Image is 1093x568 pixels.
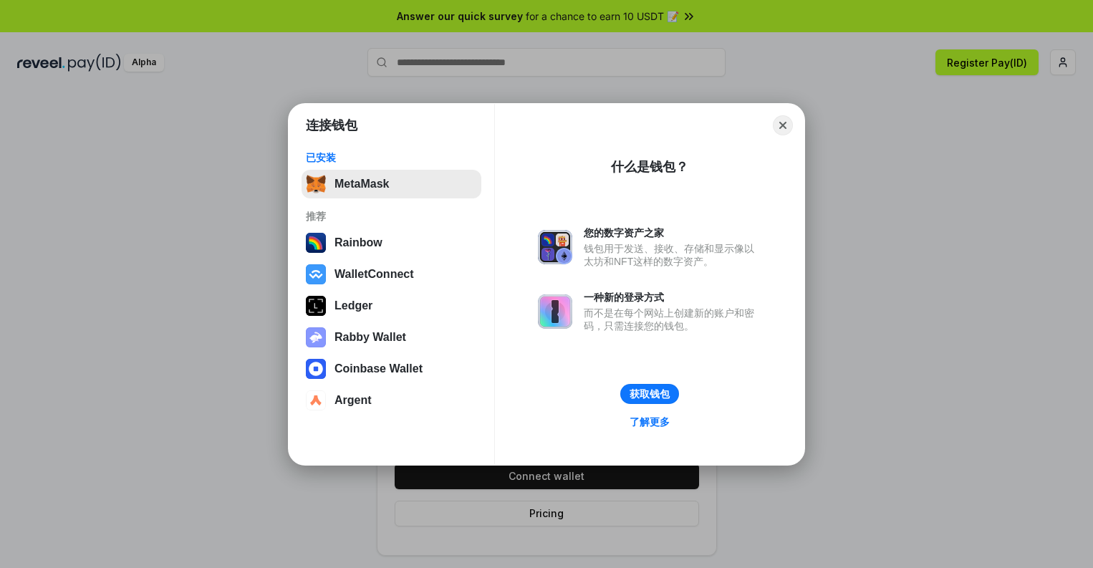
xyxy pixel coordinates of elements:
div: MetaMask [334,178,389,191]
h1: 连接钱包 [306,117,357,134]
img: svg+xml,%3Csvg%20xmlns%3D%22http%3A%2F%2Fwww.w3.org%2F2000%2Fsvg%22%20width%3D%2228%22%20height%3... [306,296,326,316]
button: 获取钱包 [620,384,679,404]
button: Coinbase Wallet [302,355,481,383]
div: Coinbase Wallet [334,362,423,375]
div: 而不是在每个网站上创建新的账户和密码，只需连接您的钱包。 [584,307,761,332]
img: svg+xml,%3Csvg%20xmlns%3D%22http%3A%2F%2Fwww.w3.org%2F2000%2Fsvg%22%20fill%3D%22none%22%20viewBox... [306,327,326,347]
div: 什么是钱包？ [611,158,688,175]
a: 了解更多 [621,413,678,431]
div: WalletConnect [334,268,414,281]
div: Rabby Wallet [334,331,406,344]
div: 获取钱包 [630,388,670,400]
img: svg+xml,%3Csvg%20width%3D%2228%22%20height%3D%2228%22%20viewBox%3D%220%200%2028%2028%22%20fill%3D... [306,390,326,410]
div: Argent [334,394,372,407]
button: Rainbow [302,228,481,257]
div: 已安装 [306,151,477,164]
img: svg+xml,%3Csvg%20width%3D%2228%22%20height%3D%2228%22%20viewBox%3D%220%200%2028%2028%22%20fill%3D... [306,264,326,284]
img: svg+xml,%3Csvg%20xmlns%3D%22http%3A%2F%2Fwww.w3.org%2F2000%2Fsvg%22%20fill%3D%22none%22%20viewBox... [538,294,572,329]
div: 钱包用于发送、接收、存储和显示像以太坊和NFT这样的数字资产。 [584,242,761,268]
img: svg+xml,%3Csvg%20fill%3D%22none%22%20height%3D%2233%22%20viewBox%3D%220%200%2035%2033%22%20width%... [306,174,326,194]
button: MetaMask [302,170,481,198]
button: Ledger [302,292,481,320]
button: Close [773,115,793,135]
div: Ledger [334,299,372,312]
div: 了解更多 [630,415,670,428]
div: 您的数字资产之家 [584,226,761,239]
img: svg+xml,%3Csvg%20xmlns%3D%22http%3A%2F%2Fwww.w3.org%2F2000%2Fsvg%22%20fill%3D%22none%22%20viewBox... [538,230,572,264]
div: 推荐 [306,210,477,223]
img: svg+xml,%3Csvg%20width%3D%22120%22%20height%3D%22120%22%20viewBox%3D%220%200%20120%20120%22%20fil... [306,233,326,253]
div: 一种新的登录方式 [584,291,761,304]
button: Rabby Wallet [302,323,481,352]
img: svg+xml,%3Csvg%20width%3D%2228%22%20height%3D%2228%22%20viewBox%3D%220%200%2028%2028%22%20fill%3D... [306,359,326,379]
button: WalletConnect [302,260,481,289]
button: Argent [302,386,481,415]
div: Rainbow [334,236,382,249]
